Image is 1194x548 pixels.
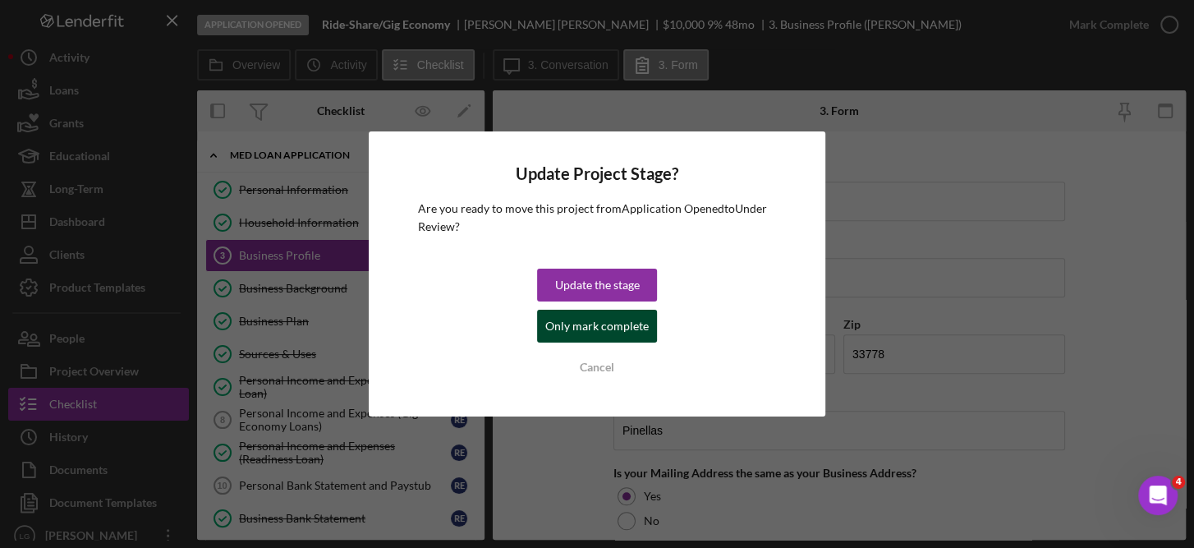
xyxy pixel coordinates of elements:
[555,269,640,302] div: Update the stage
[545,310,649,343] div: Only mark complete
[580,351,614,384] div: Cancel
[537,310,657,343] button: Only mark complete
[537,269,657,302] button: Update the stage
[418,200,776,237] p: Are you ready to move this project from Application Opened to Under Review ?
[1138,476,1178,515] iframe: Intercom live chat
[537,351,657,384] button: Cancel
[418,164,776,183] h4: Update Project Stage?
[1172,476,1185,489] span: 4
